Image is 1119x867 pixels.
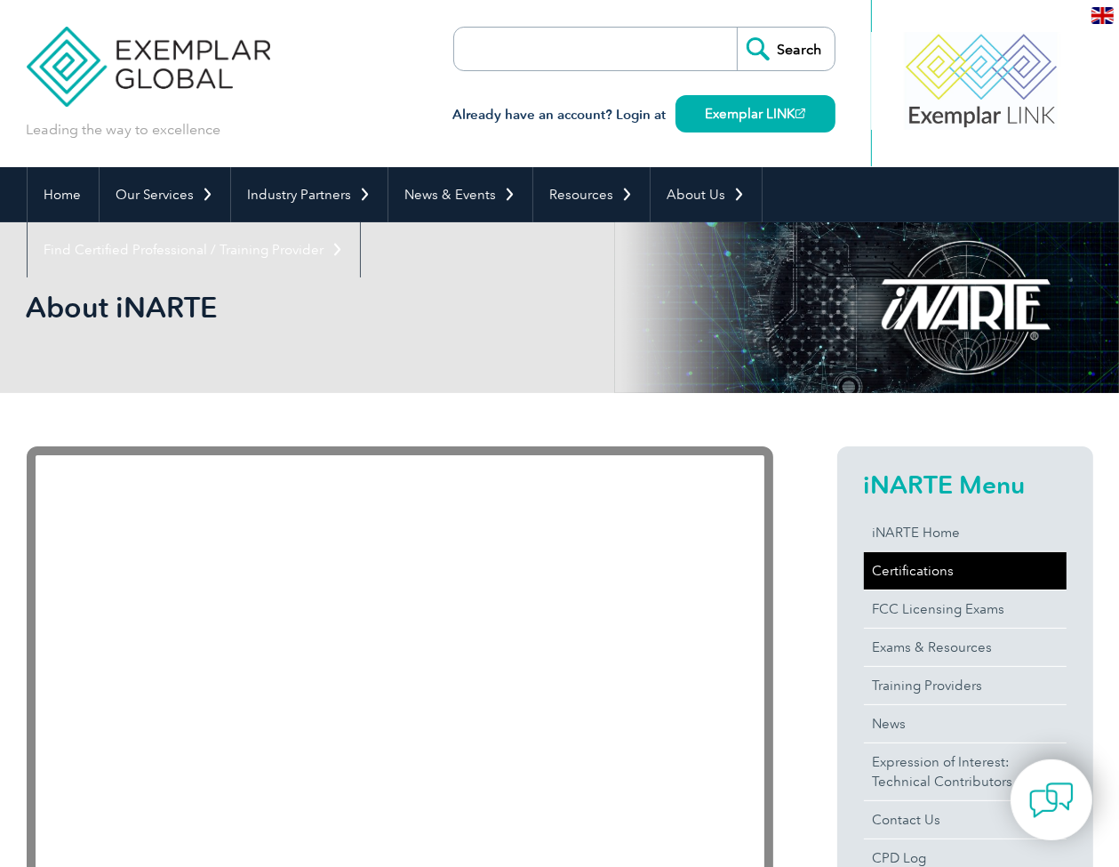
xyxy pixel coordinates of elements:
a: News & Events [388,167,532,222]
h2: iNARTE Menu [864,470,1067,499]
a: Certifications [864,552,1067,590]
input: Search [737,28,835,70]
p: Leading the way to excellence [27,120,221,140]
a: Resources [533,167,650,222]
a: FCC Licensing Exams [864,590,1067,628]
a: Industry Partners [231,167,388,222]
a: Expression of Interest:Technical Contributors [864,743,1067,800]
a: News [864,705,1067,743]
a: Exemplar LINK [675,95,835,132]
a: Training Providers [864,667,1067,704]
a: Contact Us [864,801,1067,839]
a: iNARTE Home [864,514,1067,551]
h2: About iNARTE [27,293,773,322]
img: contact-chat.png [1029,778,1074,823]
h3: Already have an account? Login at [453,104,835,126]
a: Exams & Resources [864,629,1067,666]
a: About Us [651,167,762,222]
img: open_square.png [795,108,805,118]
a: Home [28,167,99,222]
a: Find Certified Professional / Training Provider [28,222,360,277]
a: Our Services [100,167,230,222]
img: en [1091,7,1114,24]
